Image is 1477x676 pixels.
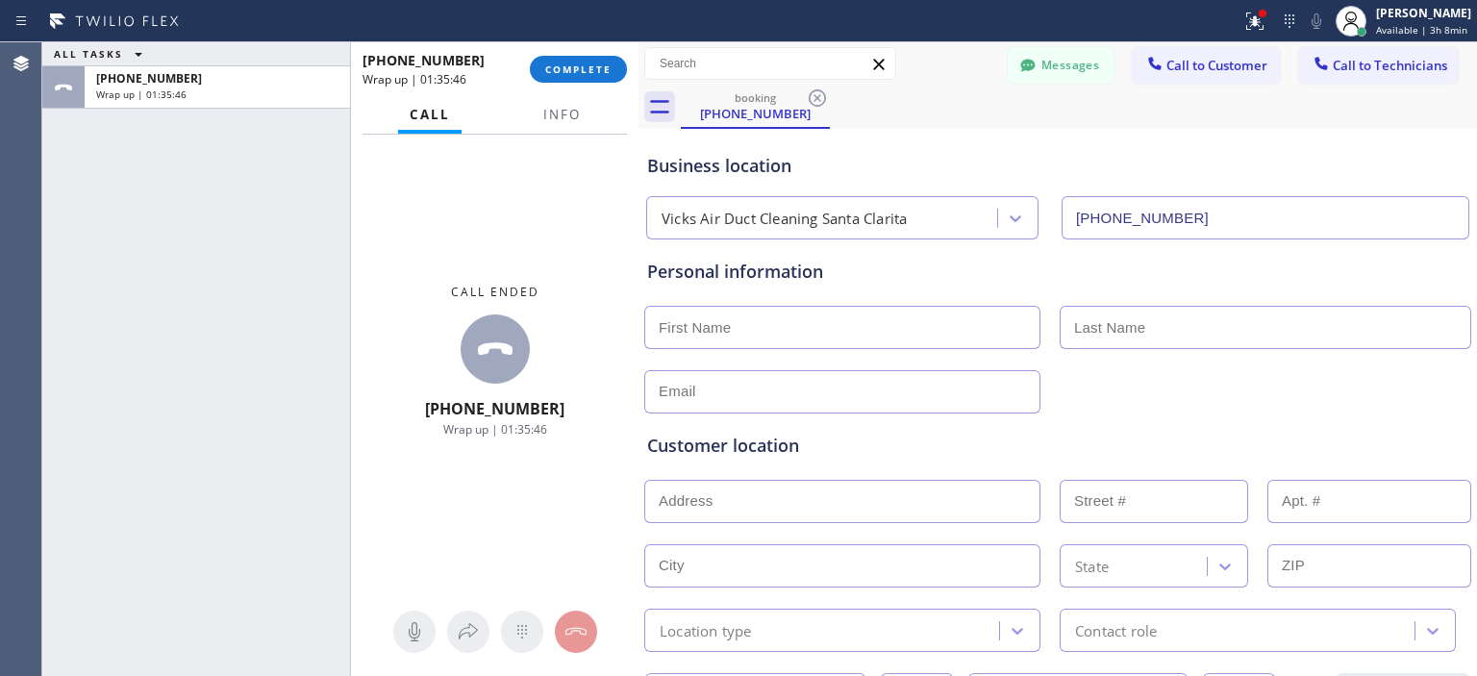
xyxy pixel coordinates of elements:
input: Email [644,370,1040,413]
button: Mute [1303,8,1330,35]
span: Call [410,106,450,123]
button: Messages [1008,47,1114,84]
button: Hang up [555,611,597,653]
span: Wrap up | 01:35:46 [96,88,187,101]
input: Last Name [1060,306,1471,349]
div: Customer location [647,433,1468,459]
input: Phone Number [1062,196,1469,239]
div: Location type [660,619,752,641]
span: Call to Customer [1166,57,1267,74]
button: Info [532,96,592,134]
span: [PHONE_NUMBER] [96,70,202,87]
div: [PERSON_NAME] [1376,5,1471,21]
div: Contact role [1075,619,1157,641]
button: Open dialpad [501,611,543,653]
input: Apt. # [1267,480,1471,523]
input: Address [644,480,1040,523]
button: Call [398,96,462,134]
span: [PHONE_NUMBER] [363,51,485,69]
button: Mute [393,611,436,653]
span: ALL TASKS [54,47,123,61]
button: ALL TASKS [42,42,162,65]
span: Call ended [451,284,539,300]
span: [PHONE_NUMBER] [425,398,564,419]
span: COMPLETE [545,63,612,76]
button: Open directory [447,611,489,653]
div: Business location [647,153,1468,179]
span: Info [543,106,581,123]
button: Call to Customer [1133,47,1280,84]
input: First Name [644,306,1040,349]
span: Available | 3h 8min [1376,23,1467,37]
div: (661) 233-9803 [683,86,828,127]
div: Vicks Air Duct Cleaning Santa Clarita [662,208,907,230]
button: COMPLETE [530,56,627,83]
input: City [644,544,1040,588]
button: Call to Technicians [1299,47,1458,84]
div: State [1075,555,1109,577]
span: Call to Technicians [1333,57,1447,74]
span: Wrap up | 01:35:46 [443,421,547,438]
div: Personal information [647,259,1468,285]
div: booking [683,90,828,105]
span: Wrap up | 01:35:46 [363,71,466,88]
input: ZIP [1267,544,1471,588]
div: [PHONE_NUMBER] [683,105,828,122]
input: Search [645,48,895,79]
input: Street # [1060,480,1248,523]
